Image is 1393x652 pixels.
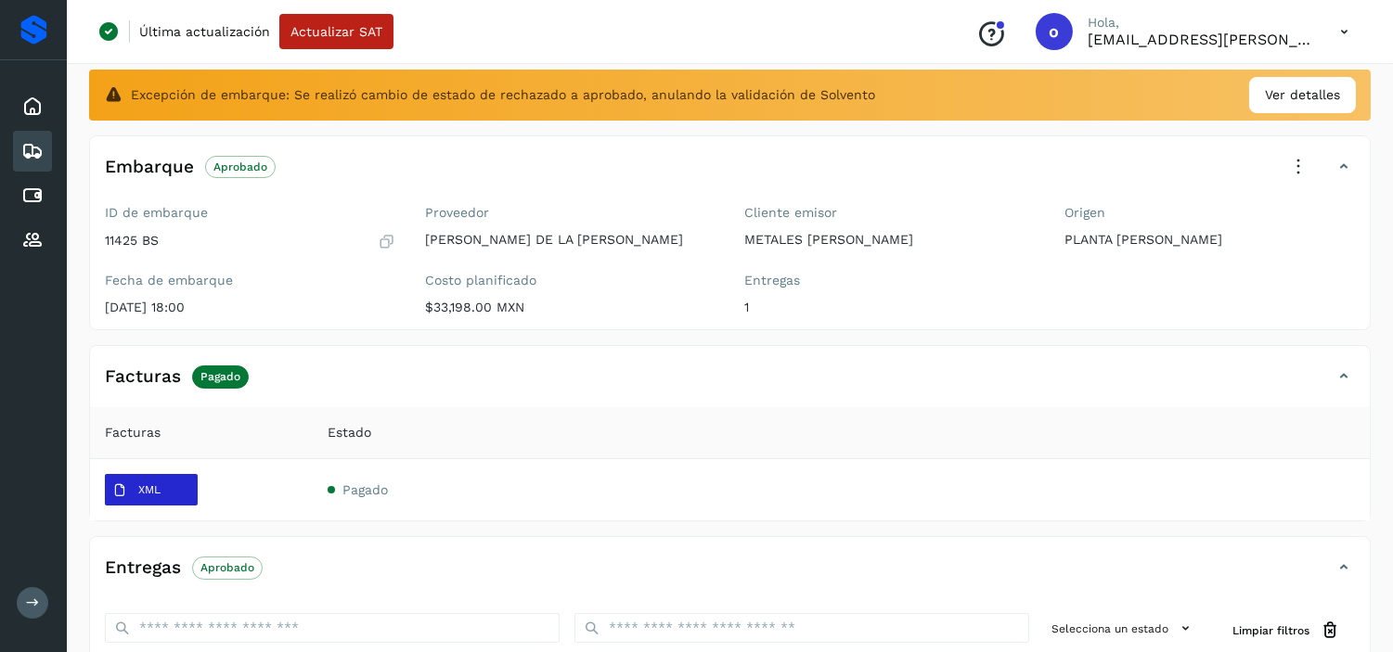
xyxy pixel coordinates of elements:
[105,366,181,388] h4: Facturas
[425,205,716,221] label: Proveedor
[1088,15,1310,31] p: Hola,
[1218,613,1355,647] button: Limpiar filtros
[1064,205,1355,221] label: Origen
[290,25,382,38] span: Actualizar SAT
[213,160,267,173] p: Aprobado
[105,423,161,442] span: Facturas
[105,233,159,249] p: 11425 BS
[1064,232,1355,248] p: PLANTA [PERSON_NAME]
[745,205,1036,221] label: Cliente emisor
[105,557,181,579] h4: Entregas
[138,483,161,496] p: XML
[13,220,52,261] div: Proveedores
[105,205,395,221] label: ID de embarque
[105,273,395,288] label: Fecha de embarque
[200,561,254,574] p: Aprobado
[13,175,52,216] div: Cuentas por pagar
[425,232,716,248] p: [PERSON_NAME] DE LA [PERSON_NAME]
[328,423,371,442] span: Estado
[342,482,388,497] span: Pagado
[425,300,716,315] p: $33,198.00 MXN
[200,370,240,383] p: Pagado
[139,23,270,40] p: Última actualización
[425,273,716,288] label: Costo planificado
[105,474,198,505] button: XML
[1044,613,1203,644] button: Selecciona un estado
[1232,622,1309,639] span: Limpiar filtros
[745,273,1036,288] label: Entregas
[105,157,194,178] h4: Embarque
[279,14,393,49] button: Actualizar SAT
[90,552,1370,598] div: EntregasAprobado
[13,131,52,172] div: Embarques
[1265,85,1340,105] span: Ver detalles
[1088,31,1310,48] p: ops.lozano@solvento.mx
[13,86,52,127] div: Inicio
[90,361,1370,407] div: FacturasPagado
[90,151,1370,198] div: EmbarqueAprobado
[745,232,1036,248] p: METALES [PERSON_NAME]
[105,300,395,315] p: [DATE] 18:00
[131,85,875,105] span: Excepción de embarque: Se realizó cambio de estado de rechazado a aprobado, anulando la validació...
[745,300,1036,315] p: 1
